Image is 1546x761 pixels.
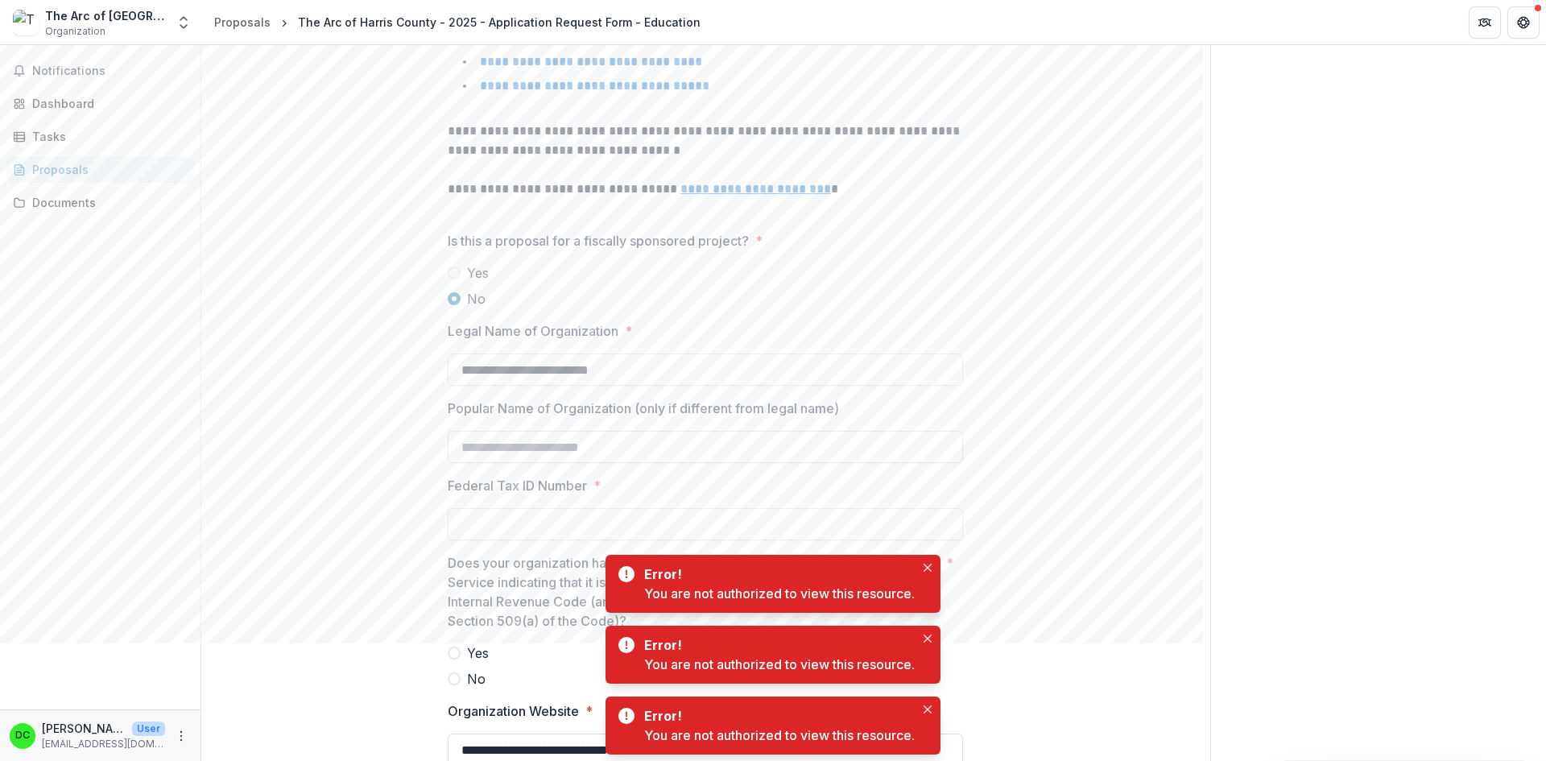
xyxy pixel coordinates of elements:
div: Error! [644,635,908,655]
div: Documents [32,194,181,211]
button: Partners [1469,6,1501,39]
p: Organization Website [448,701,579,721]
button: Close [918,700,937,719]
button: Close [918,558,937,577]
p: Does your organization have a determination letter from the Internal Revenue Service indicating t... [448,553,940,631]
a: Tasks [6,123,194,150]
a: Proposals [6,156,194,183]
p: Is this a proposal for a fiscally sponsored project? [448,231,749,250]
p: [EMAIL_ADDRESS][DOMAIN_NAME] [42,737,165,751]
nav: breadcrumb [208,10,707,34]
img: The Arc of Harris County [13,10,39,35]
button: Get Help [1507,6,1540,39]
div: You are not authorized to view this resource. [644,655,915,674]
div: You are not authorized to view this resource. [644,584,915,603]
div: Proposals [32,161,181,178]
a: Dashboard [6,90,194,117]
button: Close [918,629,937,648]
span: No [467,289,486,308]
div: Error! [644,565,908,584]
span: Organization [45,24,105,39]
div: Dashboard [32,95,181,112]
p: [PERSON_NAME] [42,720,126,737]
p: Federal Tax ID Number [448,476,587,495]
div: Tasks [32,128,181,145]
p: User [132,722,165,736]
button: Open entity switcher [172,6,195,39]
div: Error! [644,706,908,726]
div: The Arc of Harris County - 2025 - Application Request Form - Education [298,14,701,31]
span: No [467,669,486,689]
button: Notifications [6,58,194,84]
div: Proposals [214,14,271,31]
p: Legal Name of Organization [448,321,618,341]
div: Dory Cayten [15,730,30,741]
div: You are not authorized to view this resource. [644,726,915,745]
a: Proposals [208,10,277,34]
span: Yes [467,643,489,663]
div: The Arc of [GEOGRAPHIC_DATA] [45,7,166,24]
span: Yes [467,263,489,283]
a: Documents [6,189,194,216]
p: Popular Name of Organization (only if different from legal name) [448,399,839,418]
button: More [172,726,191,746]
span: Notifications [32,64,188,78]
